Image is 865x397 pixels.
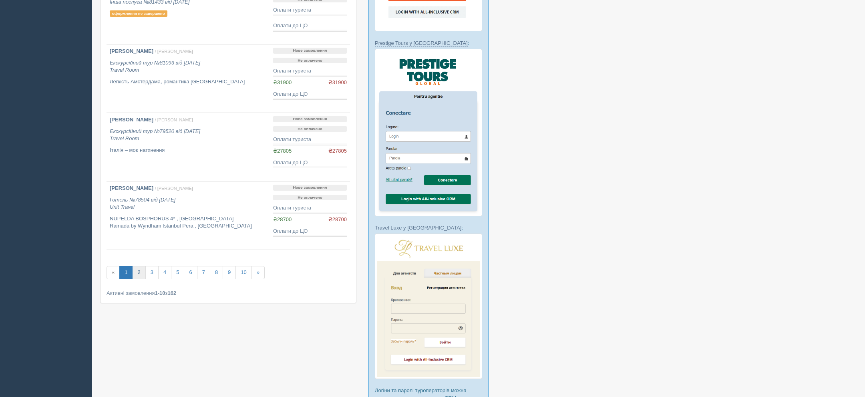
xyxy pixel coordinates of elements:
p: : [375,224,482,232]
div: Активні замовлення з [107,289,350,297]
span: ₴31900 [328,79,347,87]
i: Екскурсійний тур №79520 від [DATE] Travel Room [110,128,200,142]
span: ₴28700 [328,216,347,224]
p: : [375,39,482,47]
a: 4 [158,266,171,279]
span: « [107,266,120,279]
img: travel-luxe-%D0%BB%D0%BE%D0%B3%D0%B8%D0%BD-%D1%87%D0%B5%D1%80%D0%B5%D0%B7-%D1%81%D1%80%D0%BC-%D0%... [375,234,482,379]
div: Оплати туриста [273,6,347,14]
a: [PERSON_NAME] / [PERSON_NAME] Екскурсійний тур №81093 від [DATE]Travel Room Легкість Амстердама, ... [107,44,270,113]
a: 6 [184,266,197,279]
p: Не оплачено [273,126,347,132]
a: 9 [223,266,236,279]
span: / [PERSON_NAME] [155,186,193,191]
a: 5 [171,266,184,279]
b: [PERSON_NAME] [110,117,153,123]
span: ₴27805 [273,148,292,154]
div: Оплати туриста [273,204,347,212]
span: ₴31900 [273,79,292,85]
a: » [251,266,265,279]
b: 162 [168,290,177,296]
p: Нове замовлення [273,185,347,191]
a: 7 [197,266,210,279]
div: Оплати до ЦО [273,228,347,235]
p: Не оплачено [273,195,347,201]
p: Легкість Амстердама, романтика [GEOGRAPHIC_DATA] [110,78,267,86]
a: Travel Luxe у [GEOGRAPHIC_DATA] [375,225,461,231]
a: 3 [145,266,159,279]
span: / [PERSON_NAME] [155,49,193,54]
p: Нове замовлення [273,116,347,122]
span: ₴28700 [273,216,292,222]
a: 2 [132,266,145,279]
a: 10 [235,266,251,279]
a: 8 [210,266,223,279]
div: Оплати до ЦО [273,159,347,167]
img: prestige-tours-login-via-crm-for-travel-agents.png [375,49,482,216]
p: Італія – моє натхнення [110,147,267,154]
p: NUPELDA BOSPHORUS 4* , [GEOGRAPHIC_DATA] Ramada by Wyndham Istanbul Pera , [GEOGRAPHIC_DATA] [110,215,267,230]
div: Оплати туриста [273,67,347,75]
i: Готель №78504 від [DATE] Unit Travel [110,197,175,210]
span: ₴27805 [328,147,347,155]
b: [PERSON_NAME] [110,185,153,191]
div: Оплати до ЦО [273,22,347,30]
p: Не оплачено [273,58,347,64]
b: 1-10 [155,290,165,296]
a: [PERSON_NAME] / [PERSON_NAME] Готель №78504 від [DATE]Unit Travel NUPELDA BOSPHORUS 4* , [GEOGRAP... [107,181,270,250]
div: Оплати до ЦО [273,91,347,98]
p: Нове замовлення [273,48,347,54]
a: Prestige Tours у [GEOGRAPHIC_DATA] [375,40,468,46]
div: Оплати туриста [273,136,347,143]
span: / [PERSON_NAME] [155,117,193,122]
p: оформлення не завершено [110,10,167,17]
b: [PERSON_NAME] [110,48,153,54]
i: Екскурсійний тур №81093 від [DATE] Travel Room [110,60,200,73]
a: [PERSON_NAME] / [PERSON_NAME] Екскурсійний тур №79520 від [DATE]Travel Room Італія – моє натхнення [107,113,270,181]
a: 1 [119,266,133,279]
